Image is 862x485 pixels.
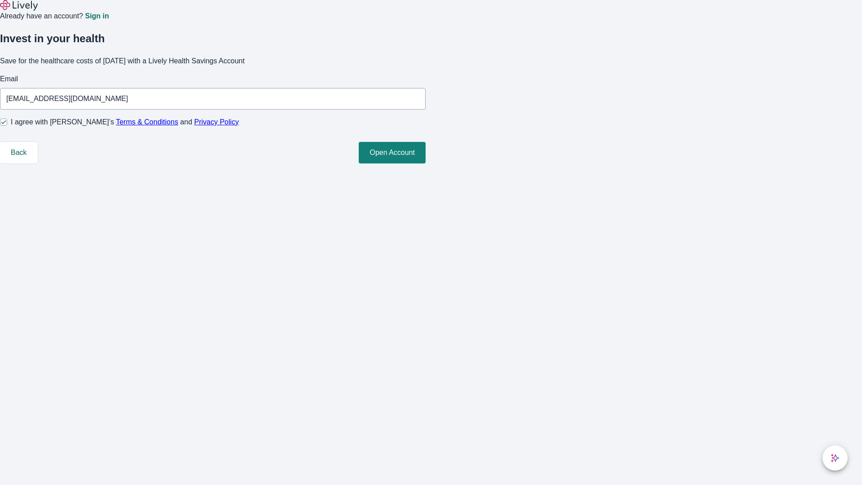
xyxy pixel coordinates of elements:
svg: Lively AI Assistant [831,454,840,463]
button: chat [822,445,848,471]
a: Sign in [85,13,109,20]
a: Terms & Conditions [116,118,178,126]
a: Privacy Policy [194,118,239,126]
span: I agree with [PERSON_NAME]’s and [11,117,239,128]
button: Open Account [359,142,426,163]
